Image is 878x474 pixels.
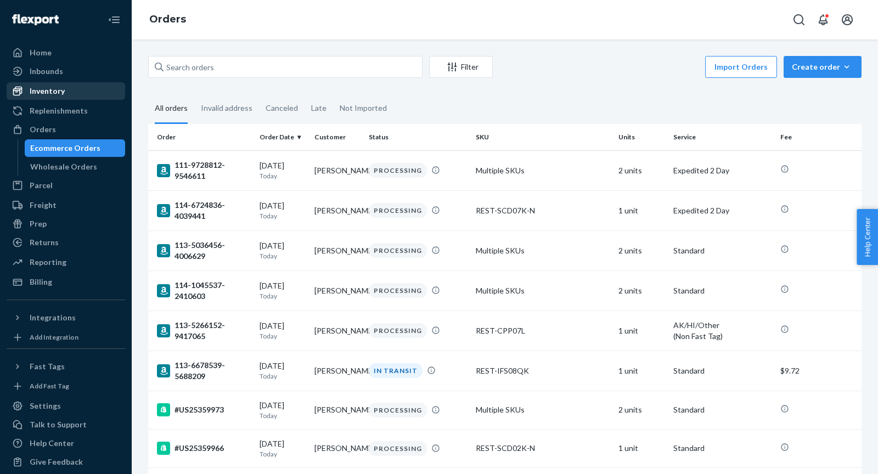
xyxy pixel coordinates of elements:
[155,94,188,124] div: All orders
[260,400,306,420] div: [DATE]
[7,380,125,393] a: Add Fast Tag
[7,102,125,120] a: Replenishments
[30,143,100,154] div: Ecommerce Orders
[857,209,878,265] button: Help Center
[310,391,365,429] td: [PERSON_NAME]
[260,160,306,180] div: [DATE]
[260,211,306,221] p: Today
[429,56,493,78] button: Filter
[30,419,87,430] div: Talk to Support
[310,270,365,311] td: [PERSON_NAME]
[7,82,125,100] a: Inventory
[140,4,195,36] ol: breadcrumbs
[784,56,862,78] button: Create order
[30,456,83,467] div: Give Feedback
[792,61,853,72] div: Create order
[673,331,772,342] div: (Non Fast Tag)
[157,442,251,455] div: #US25359966
[369,363,423,378] div: IN TRANSIT
[7,215,125,233] a: Prep
[7,435,125,452] a: Help Center
[30,332,78,342] div: Add Integration
[30,400,61,411] div: Settings
[673,404,772,415] p: Standard
[705,56,777,78] button: Import Orders
[7,273,125,291] a: Billing
[614,391,669,429] td: 2 units
[614,311,669,351] td: 1 unit
[12,14,59,25] img: Flexport logo
[30,124,56,135] div: Orders
[260,280,306,301] div: [DATE]
[7,453,125,471] button: Give Feedback
[614,124,669,150] th: Units
[310,230,365,270] td: [PERSON_NAME]
[369,441,427,456] div: PROCESSING
[364,124,471,150] th: Status
[148,56,423,78] input: Search orders
[471,124,614,150] th: SKU
[7,196,125,214] a: Freight
[7,416,125,433] a: Talk to Support
[614,351,669,391] td: 1 unit
[7,309,125,326] button: Integrations
[260,438,306,459] div: [DATE]
[7,397,125,415] a: Settings
[340,94,387,122] div: Not Imported
[30,47,52,58] div: Home
[614,429,669,467] td: 1 unit
[157,320,251,342] div: 113-5266152-9417065
[260,449,306,459] p: Today
[476,443,610,454] div: REST-SCD02K-N
[310,351,365,391] td: [PERSON_NAME]
[157,360,251,382] div: 113-6678539-5688209
[30,218,47,229] div: Prep
[30,438,74,449] div: Help Center
[310,150,365,190] td: [PERSON_NAME]
[260,240,306,261] div: [DATE]
[776,124,862,150] th: Fee
[157,240,251,262] div: 113-5036456-4006629
[30,161,97,172] div: Wholesale Orders
[471,150,614,190] td: Multiple SKUs
[673,245,772,256] p: Standard
[476,205,610,216] div: REST-SCD07K-N
[7,253,125,271] a: Reporting
[157,160,251,182] div: 111-9728812-9546611
[260,331,306,341] p: Today
[614,150,669,190] td: 2 units
[7,121,125,138] a: Orders
[260,251,306,261] p: Today
[471,230,614,270] td: Multiple SKUs
[30,86,65,97] div: Inventory
[476,325,610,336] div: REST-CPP07L
[311,94,327,122] div: Late
[7,44,125,61] a: Home
[476,365,610,376] div: REST-IFS08QK
[255,124,310,150] th: Order Date
[369,283,427,298] div: PROCESSING
[157,280,251,302] div: 114-1045537-2410603
[30,257,66,268] div: Reporting
[260,291,306,301] p: Today
[614,270,669,311] td: 2 units
[7,331,125,344] a: Add Integration
[812,9,834,31] button: Open notifications
[30,66,63,77] div: Inbounds
[788,9,810,31] button: Open Search Box
[7,177,125,194] a: Parcel
[369,403,427,417] div: PROCESSING
[430,61,492,72] div: Filter
[260,360,306,381] div: [DATE]
[614,230,669,270] td: 2 units
[7,63,125,80] a: Inbounds
[30,276,52,287] div: Billing
[614,190,669,230] td: 1 unit
[369,323,427,338] div: PROCESSING
[673,165,772,176] p: Expedited 2 Day
[25,158,126,176] a: Wholesale Orders
[260,200,306,221] div: [DATE]
[836,9,858,31] button: Open account menu
[30,381,69,391] div: Add Fast Tag
[310,190,365,230] td: [PERSON_NAME]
